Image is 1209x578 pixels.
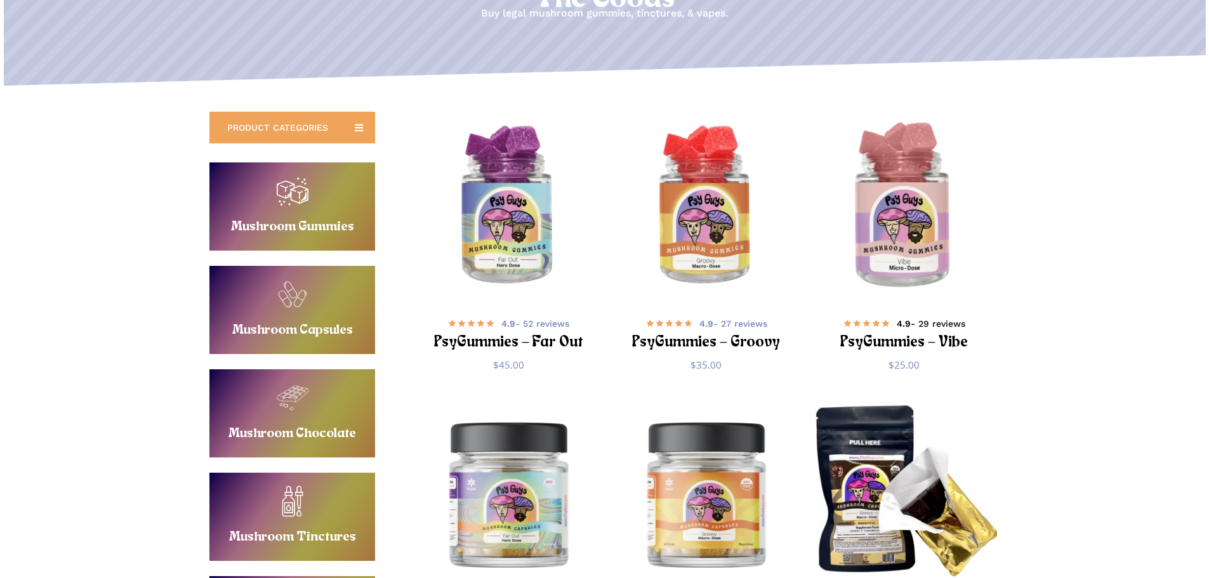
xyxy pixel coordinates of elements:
[889,358,920,371] bdi: 25.00
[827,315,981,349] a: 4.9- 29 reviews PsyGummies – Vibe
[432,315,586,349] a: 4.9- 52 reviews PsyGummies – Far Out
[416,114,602,300] img: Blackberry hero dose magic mushroom gummies in a PsyGuys branded jar
[690,358,722,371] bdi: 35.00
[209,112,375,143] a: PRODUCT CATEGORIES
[690,358,696,371] span: $
[630,315,784,349] a: 4.9- 27 reviews PsyGummies – Groovy
[807,110,1000,303] img: Passionfruit microdose magic mushroom gummies in a PsyGuys branded jar
[432,331,586,355] h2: PsyGummies – Far Out
[501,319,515,329] b: 4.9
[614,114,800,300] a: PsyGummies - Groovy
[699,319,713,329] b: 4.9
[827,331,981,355] h2: PsyGummies – Vibe
[897,319,911,329] b: 4.9
[493,358,524,371] bdi: 45.00
[493,358,499,371] span: $
[227,121,328,134] span: PRODUCT CATEGORIES
[811,114,997,300] a: PsyGummies - Vibe
[416,114,602,300] a: PsyGummies - Far Out
[889,358,894,371] span: $
[699,317,767,330] span: - 27 reviews
[501,317,569,330] span: - 52 reviews
[614,114,800,300] img: Strawberry macrodose magic mushroom gummies in a PsyGuys branded jar
[630,331,784,355] h2: PsyGummies – Groovy
[897,317,965,330] span: - 29 reviews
